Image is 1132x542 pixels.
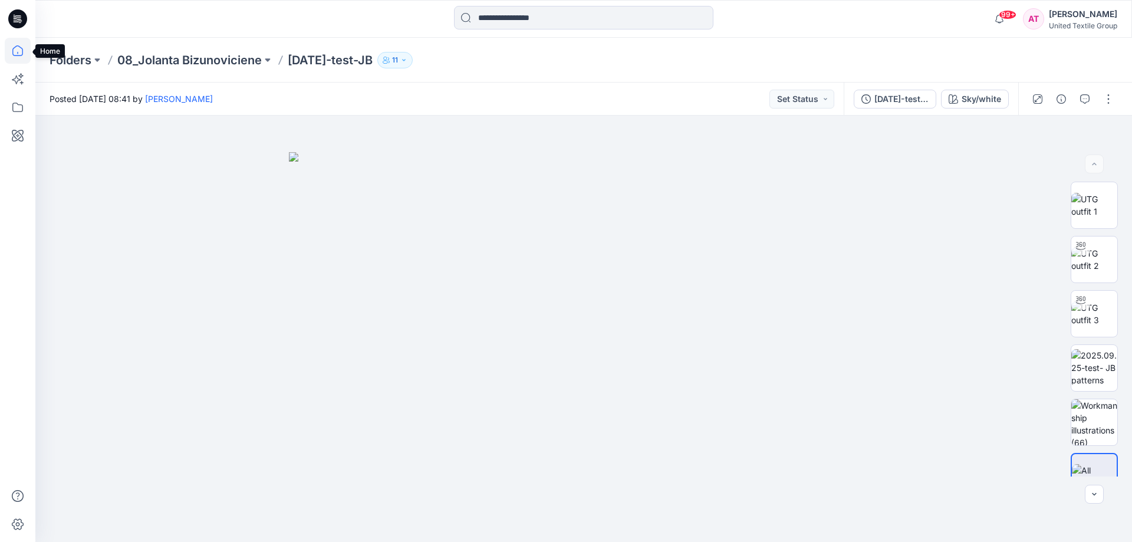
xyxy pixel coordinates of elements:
[392,54,398,67] p: 11
[874,93,929,106] div: [DATE]-test-JB
[1023,8,1044,29] div: AT
[1071,247,1117,272] img: UTG outfit 2
[1071,349,1117,386] img: 2025.09.25-test- JB patterns
[1049,21,1117,30] div: United Textile Group
[1049,7,1117,21] div: [PERSON_NAME]
[1071,399,1117,445] img: Workmanship illustrations (66)
[941,90,1009,109] button: Sky/white
[999,10,1016,19] span: 99+
[962,93,1001,106] div: Sky/white
[1072,464,1117,489] img: All colorways
[1071,301,1117,326] img: UTG outfit 3
[145,94,213,104] a: [PERSON_NAME]
[1052,90,1071,109] button: Details
[854,90,936,109] button: [DATE]-test-JB
[50,93,213,105] span: Posted [DATE] 08:41 by
[117,52,262,68] a: 08_Jolanta Bizunoviciene
[288,52,373,68] p: [DATE]-test-JB
[377,52,413,68] button: 11
[50,52,91,68] a: Folders
[1071,193,1117,218] img: UTG outfit 1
